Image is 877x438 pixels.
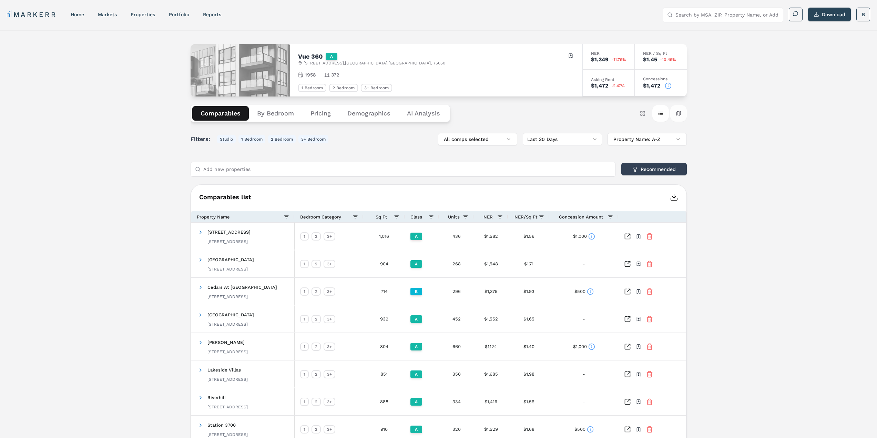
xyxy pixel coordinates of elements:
span: [STREET_ADDRESS] , [GEOGRAPHIC_DATA] , [GEOGRAPHIC_DATA] , 75050 [304,60,445,66]
div: 1 Bedroom [298,84,326,92]
span: Comparables list [199,194,251,200]
div: 350 [439,360,474,388]
div: 660 [439,333,474,360]
div: $1,582 [474,223,508,250]
span: Riverhill [207,395,226,400]
div: $1.56 [508,223,550,250]
div: Concessions [643,77,679,81]
div: 2 [312,232,321,241]
div: [STREET_ADDRESS] [207,266,254,272]
div: $1,000 [573,340,595,353]
div: [STREET_ADDRESS] [207,404,248,410]
span: B [862,11,865,18]
button: Recommended [621,163,687,175]
span: [PERSON_NAME] [207,340,245,345]
a: Inspect Comparables [624,288,631,295]
button: By Bedroom [249,106,302,121]
div: $1.93 [508,278,550,305]
div: 334 [439,388,474,415]
span: Cedars At [GEOGRAPHIC_DATA] [207,285,277,290]
div: 2 [312,260,321,268]
div: 3+ [324,425,335,434]
a: Inspect Comparables [624,233,631,240]
div: 3+ Bedroom [361,84,392,92]
div: A [410,343,422,350]
div: 296 [439,278,474,305]
div: - [583,367,585,381]
div: [STREET_ADDRESS] [207,432,248,437]
div: $1,349 [591,57,609,62]
div: A [410,426,422,433]
div: $1,548 [474,250,508,277]
button: Download [808,8,851,21]
a: markets [98,12,117,17]
div: 1 [300,287,309,296]
span: NER [483,214,493,220]
div: $1.98 [508,360,550,388]
div: $1,000 [573,230,595,243]
button: Comparables [192,106,249,121]
span: NER/Sq Ft [514,214,538,220]
div: 2 [312,287,321,296]
button: B [856,8,870,21]
a: Inspect Comparables [624,398,631,405]
div: $1,552 [474,305,508,333]
div: 888 [364,388,405,415]
a: MARKERR [7,10,57,19]
div: [STREET_ADDRESS] [207,294,277,299]
span: Units [448,214,460,220]
div: 2 Bedroom [329,84,358,92]
div: A [410,315,422,323]
span: Bedroom Category [300,214,341,220]
a: Inspect Comparables [624,343,631,350]
span: [STREET_ADDRESS] [207,230,251,235]
div: - [583,312,585,326]
a: Inspect Comparables [624,316,631,323]
div: 2 [312,315,321,323]
div: 452 [439,305,474,333]
div: A [410,233,422,240]
div: $1.71 [508,250,550,277]
div: 436 [439,223,474,250]
div: A [410,370,422,378]
div: A [410,260,422,268]
span: Concession Amount [559,214,603,220]
button: All comps selected [438,133,517,145]
div: 2 [312,370,321,378]
div: $1,685 [474,360,508,388]
span: [GEOGRAPHIC_DATA] [207,312,254,317]
span: -2.47% [611,84,625,88]
button: Demographics [339,106,399,121]
div: 714 [364,278,405,305]
div: 2 [312,343,321,351]
a: Inspect Comparables [624,261,631,267]
span: Filters: [191,135,214,143]
span: -11.79% [611,58,626,62]
div: A [326,53,337,60]
div: 3+ [324,232,335,241]
div: $1,416 [474,388,508,415]
div: $500 [574,422,594,436]
button: 1 Bedroom [238,135,265,143]
div: NER [591,51,626,55]
div: 1 [300,315,309,323]
span: 372 [331,71,339,78]
div: [STREET_ADDRESS] [207,349,248,355]
a: Inspect Comparables [624,426,631,433]
div: 804 [364,333,405,360]
button: 3+ Bedroom [298,135,328,143]
div: 939 [364,305,405,333]
div: 1 [300,425,309,434]
h2: Vue 360 [298,53,323,60]
div: - [583,395,585,408]
div: 1 [300,260,309,268]
div: $1.45 [643,57,657,62]
div: [STREET_ADDRESS] [207,322,254,327]
div: 904 [364,250,405,277]
a: home [71,12,84,17]
div: 851 [364,360,405,388]
span: Property Name [197,214,230,220]
div: 2 [312,425,321,434]
div: 3+ [324,370,335,378]
div: NER / Sq Ft [643,51,679,55]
